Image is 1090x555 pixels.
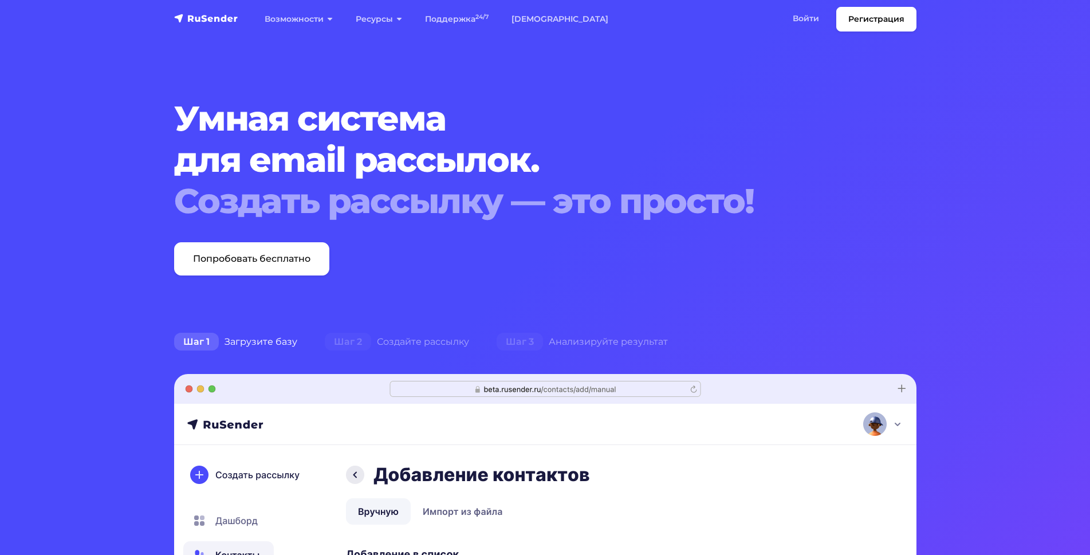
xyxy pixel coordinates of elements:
a: Поддержка24/7 [414,7,500,31]
div: Создайте рассылку [311,330,483,353]
a: Ресурсы [344,7,414,31]
a: Регистрация [836,7,916,32]
span: Шаг 1 [174,333,219,351]
span: Шаг 3 [497,333,543,351]
a: Возможности [253,7,344,31]
sup: 24/7 [475,13,489,21]
div: Создать рассылку — это просто! [174,180,853,222]
a: [DEMOGRAPHIC_DATA] [500,7,620,31]
a: Войти [781,7,831,30]
span: Шаг 2 [325,333,371,351]
h1: Умная система для email рассылок. [174,98,853,222]
img: RuSender [174,13,238,24]
div: Загрузите базу [160,330,311,353]
a: Попробовать бесплатно [174,242,329,275]
div: Анализируйте результат [483,330,682,353]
